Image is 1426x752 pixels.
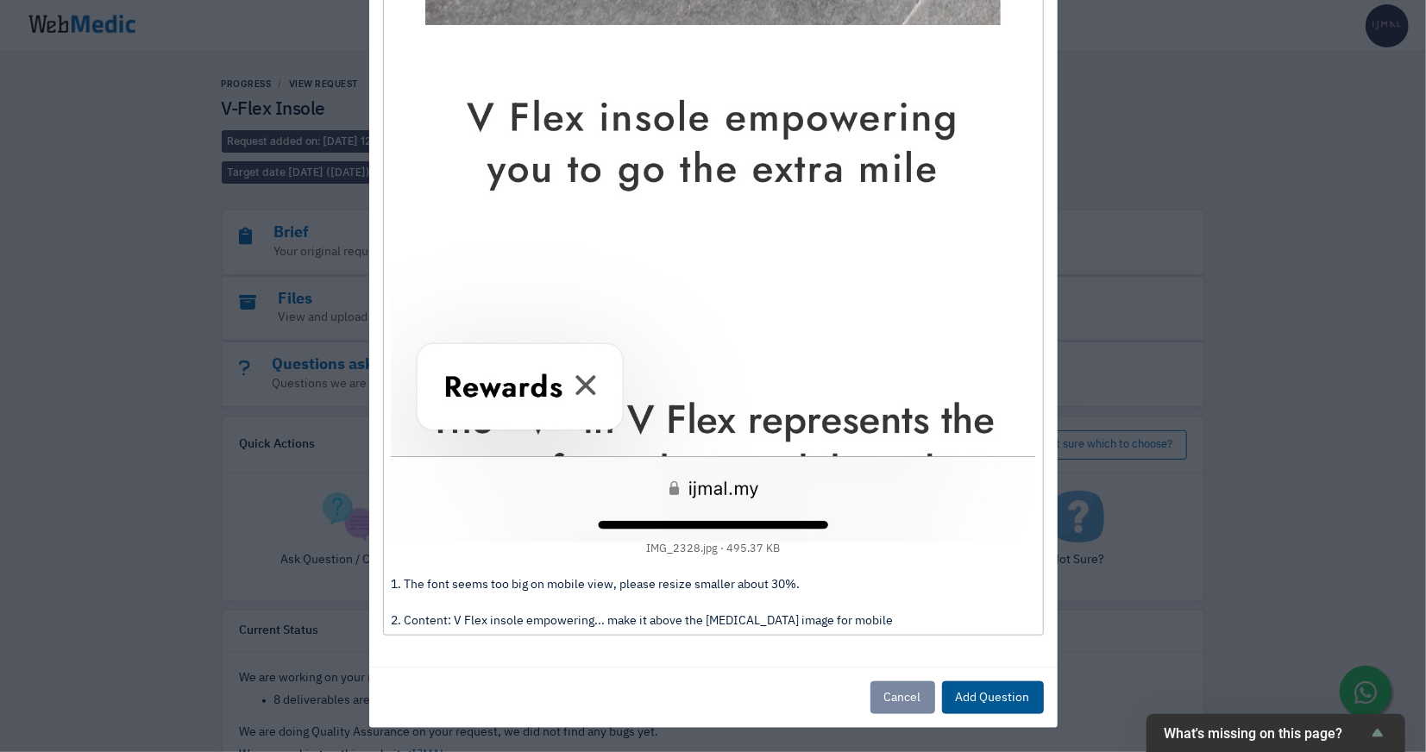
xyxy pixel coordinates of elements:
[1164,723,1388,743] button: Show survey - What's missing on this page?
[646,543,718,555] span: IMG_2328.jpg
[870,681,935,714] button: Cancel
[942,681,1044,714] button: Add Question
[720,543,780,555] span: 495.37 KB
[1164,725,1367,742] span: What's missing on this page?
